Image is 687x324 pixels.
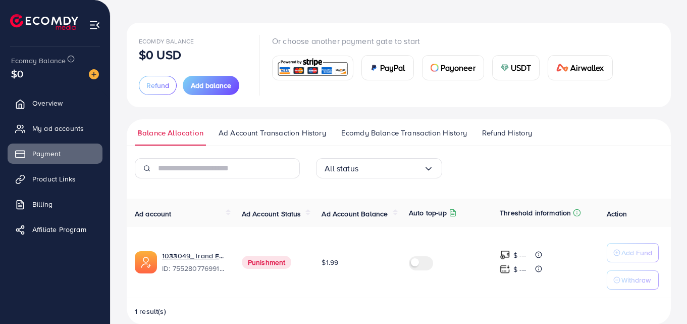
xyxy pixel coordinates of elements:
[276,57,350,79] img: card
[8,93,102,113] a: Overview
[358,161,424,176] input: Search for option
[500,250,510,260] img: top-up amount
[322,257,338,267] span: $1.99
[11,66,23,81] span: $0
[139,49,181,61] p: $0 USD
[482,127,532,138] span: Refund History
[8,169,102,189] a: Product Links
[8,144,102,164] a: Payment
[409,207,447,219] p: Auto top-up
[162,263,226,273] span: ID: 7552807769917669384
[8,219,102,240] a: Affiliate Program
[32,123,84,133] span: My ad accounts
[272,35,621,47] p: Or choose another payment gate to start
[8,194,102,214] a: Billing
[621,247,652,259] p: Add Fund
[422,55,484,80] a: cardPayoneer
[242,256,292,269] span: Punishment
[272,56,353,80] a: card
[316,158,442,178] div: Search for option
[137,127,203,138] span: Balance Allocation
[441,62,475,74] span: Payoneer
[570,62,604,74] span: Airwallex
[492,55,540,80] a: cardUSDT
[32,174,76,184] span: Product Links
[556,64,568,72] img: card
[139,37,194,45] span: Ecomdy Balance
[500,207,571,219] p: Threshold information
[32,224,86,235] span: Affiliate Program
[325,161,358,176] span: All status
[431,64,439,72] img: card
[32,149,61,159] span: Payment
[89,19,100,31] img: menu
[501,64,509,72] img: card
[183,76,239,95] button: Add balance
[607,209,627,219] span: Action
[607,243,659,262] button: Add Fund
[607,270,659,290] button: Withdraw
[548,55,612,80] a: cardAirwallex
[32,98,63,108] span: Overview
[380,62,405,74] span: PayPal
[135,209,172,219] span: Ad account
[341,127,467,138] span: Ecomdy Balance Transaction History
[513,249,526,261] p: $ ---
[162,251,226,261] a: 1033049_Trand Era_1758525235875
[513,263,526,275] p: $ ---
[361,55,414,80] a: cardPayPal
[146,80,169,90] span: Refund
[135,251,157,273] img: ic-ads-acc.e4c84228.svg
[219,127,326,138] span: Ad Account Transaction History
[89,69,99,79] img: image
[322,209,388,219] span: Ad Account Balance
[511,62,532,74] span: USDT
[10,14,78,30] img: logo
[8,118,102,138] a: My ad accounts
[139,76,177,95] button: Refund
[500,264,510,274] img: top-up amount
[11,56,66,66] span: Ecomdy Balance
[644,279,679,316] iframe: Chat
[135,306,166,316] span: 1 result(s)
[162,251,226,274] div: <span class='underline'>1033049_Trand Era_1758525235875</span></br>7552807769917669384
[621,274,651,286] p: Withdraw
[32,199,52,209] span: Billing
[370,64,378,72] img: card
[242,209,301,219] span: Ad Account Status
[191,80,231,90] span: Add balance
